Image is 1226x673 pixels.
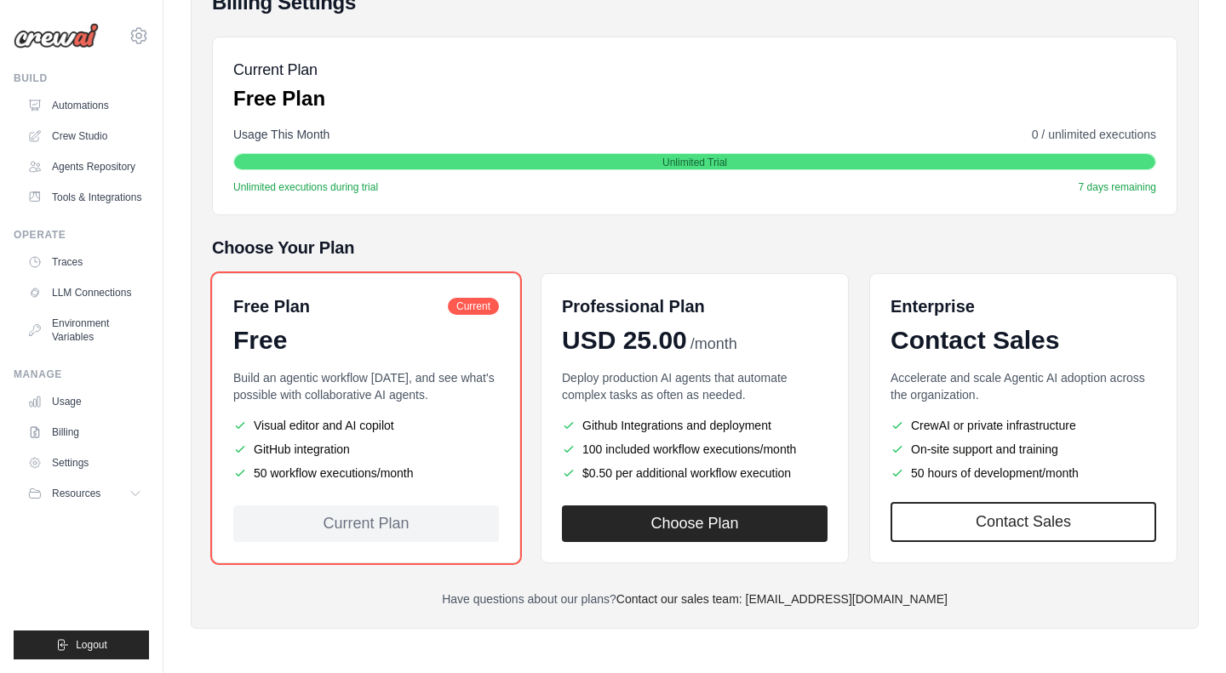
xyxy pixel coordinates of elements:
[14,368,149,381] div: Manage
[662,156,727,169] span: Unlimited Trial
[891,369,1156,403] p: Accelerate and scale Agentic AI adoption across the organization.
[233,325,499,356] div: Free
[212,236,1177,260] h5: Choose Your Plan
[233,294,310,318] h6: Free Plan
[20,123,149,150] a: Crew Studio
[233,58,325,82] h5: Current Plan
[233,505,499,542] div: Current Plan
[20,310,149,351] a: Environment Variables
[20,248,149,276] a: Traces
[233,85,325,112] p: Free Plan
[233,369,499,403] p: Build an agentic workflow [DATE], and see what's possible with collaborative AI agents.
[562,325,687,356] span: USD 25.00
[233,126,329,143] span: Usage This Month
[20,449,149,476] a: Settings
[448,298,499,315] span: Current
[14,228,149,242] div: Operate
[14,71,149,85] div: Build
[616,592,948,606] a: Contact our sales team: [EMAIL_ADDRESS][DOMAIN_NAME]
[562,465,828,482] li: $0.50 per additional workflow execution
[562,294,705,318] h6: Professional Plan
[562,369,828,403] p: Deploy production AI agents that automate complex tasks as often as needed.
[891,441,1156,458] li: On-site support and training
[20,419,149,446] a: Billing
[14,630,149,659] button: Logout
[52,487,100,500] span: Resources
[562,417,828,434] li: Github Integrations and deployment
[891,325,1156,356] div: Contact Sales
[20,92,149,119] a: Automations
[20,480,149,507] button: Resources
[212,590,1177,607] p: Have questions about our plans?
[891,417,1156,434] li: CrewAI or private infrastructure
[233,180,378,194] span: Unlimited executions during trial
[690,333,737,356] span: /month
[891,465,1156,482] li: 50 hours of development/month
[20,279,149,306] a: LLM Connections
[20,184,149,211] a: Tools & Integrations
[1032,126,1156,143] span: 0 / unlimited executions
[562,441,828,458] li: 100 included workflow executions/month
[233,417,499,434] li: Visual editor and AI copilot
[233,441,499,458] li: GitHub integration
[233,465,499,482] li: 50 workflow executions/month
[14,23,99,48] img: Logo
[891,294,1156,318] h6: Enterprise
[20,388,149,415] a: Usage
[20,153,149,180] a: Agents Repository
[891,502,1156,542] a: Contact Sales
[562,505,828,542] button: Choose Plan
[1079,180,1156,194] span: 7 days remaining
[76,638,107,652] span: Logout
